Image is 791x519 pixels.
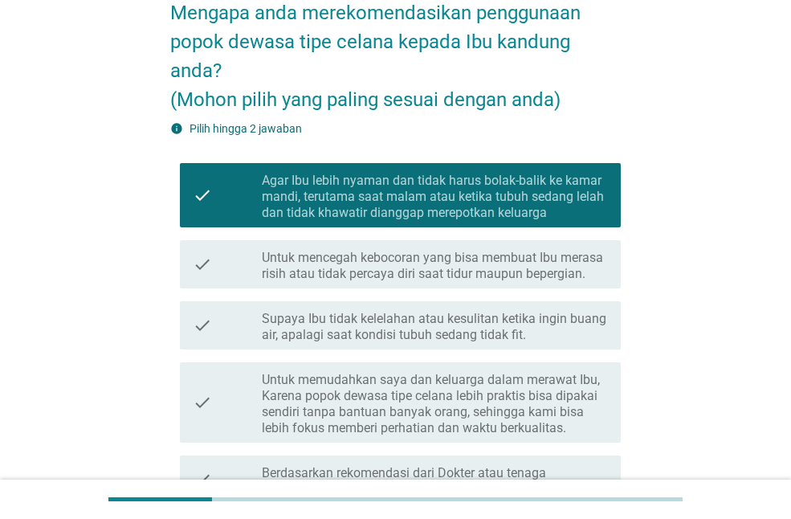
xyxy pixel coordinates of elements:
label: Pilih hingga 2 jawaban [190,122,302,135]
i: info [170,122,183,135]
i: check [193,247,212,282]
label: Untuk mencegah kebocoran yang bisa membuat Ibu merasa risih atau tidak percaya diri saat tidur ma... [262,250,608,282]
label: Berdasarkan rekomendasi dari Dokter atau tenaga kesehatan. [262,465,608,497]
i: check [193,170,212,221]
label: Agar Ibu lebih nyaman dan tidak harus bolak-balik ke kamar mandi, terutama saat malam atau ketika... [262,173,608,221]
i: check [193,308,212,343]
i: check [193,369,212,436]
label: Supaya Ibu tidak kelelahan atau kesulitan ketika ingin buang air, apalagi saat kondisi tubuh seda... [262,311,608,343]
label: Untuk memudahkan saya dan keluarga dalam merawat Ibu, Karena popok dewasa tipe celana lebih prakt... [262,372,608,436]
i: check [193,462,212,497]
